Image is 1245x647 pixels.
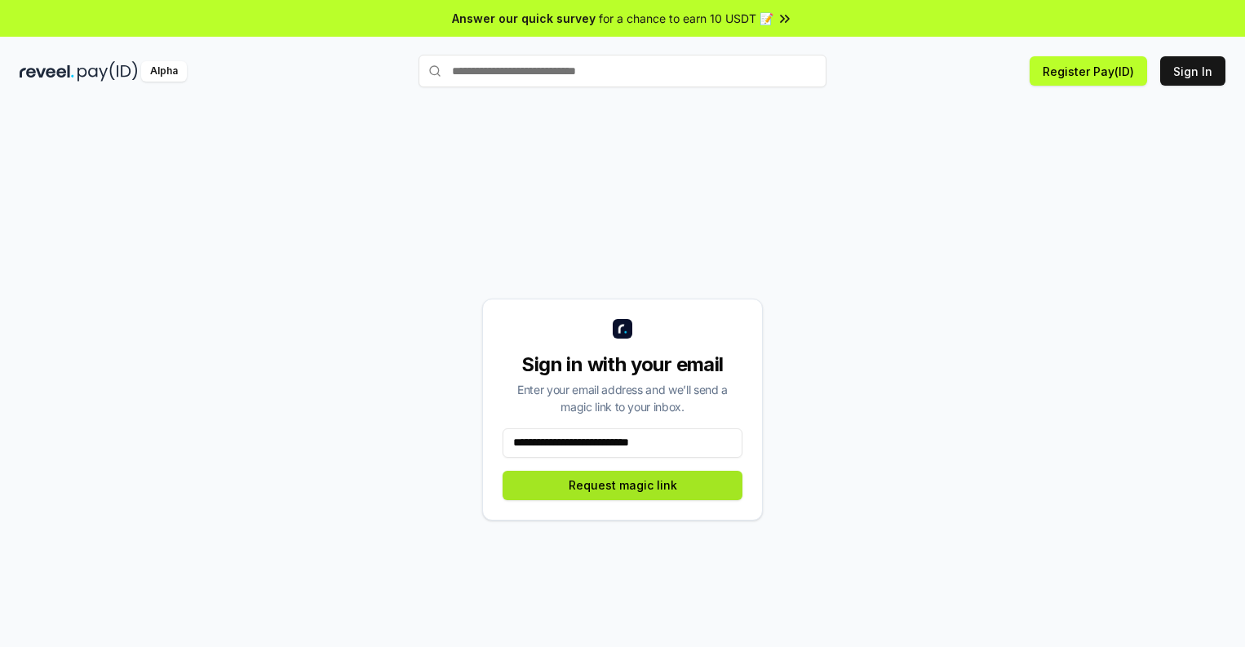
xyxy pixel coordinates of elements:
img: pay_id [78,61,138,82]
button: Sign In [1160,56,1225,86]
img: logo_small [613,319,632,339]
div: Enter your email address and we’ll send a magic link to your inbox. [503,381,742,415]
span: Answer our quick survey [452,10,596,27]
button: Register Pay(ID) [1030,56,1147,86]
div: Alpha [141,61,187,82]
div: Sign in with your email [503,352,742,378]
button: Request magic link [503,471,742,500]
span: for a chance to earn 10 USDT 📝 [599,10,773,27]
img: reveel_dark [20,61,74,82]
